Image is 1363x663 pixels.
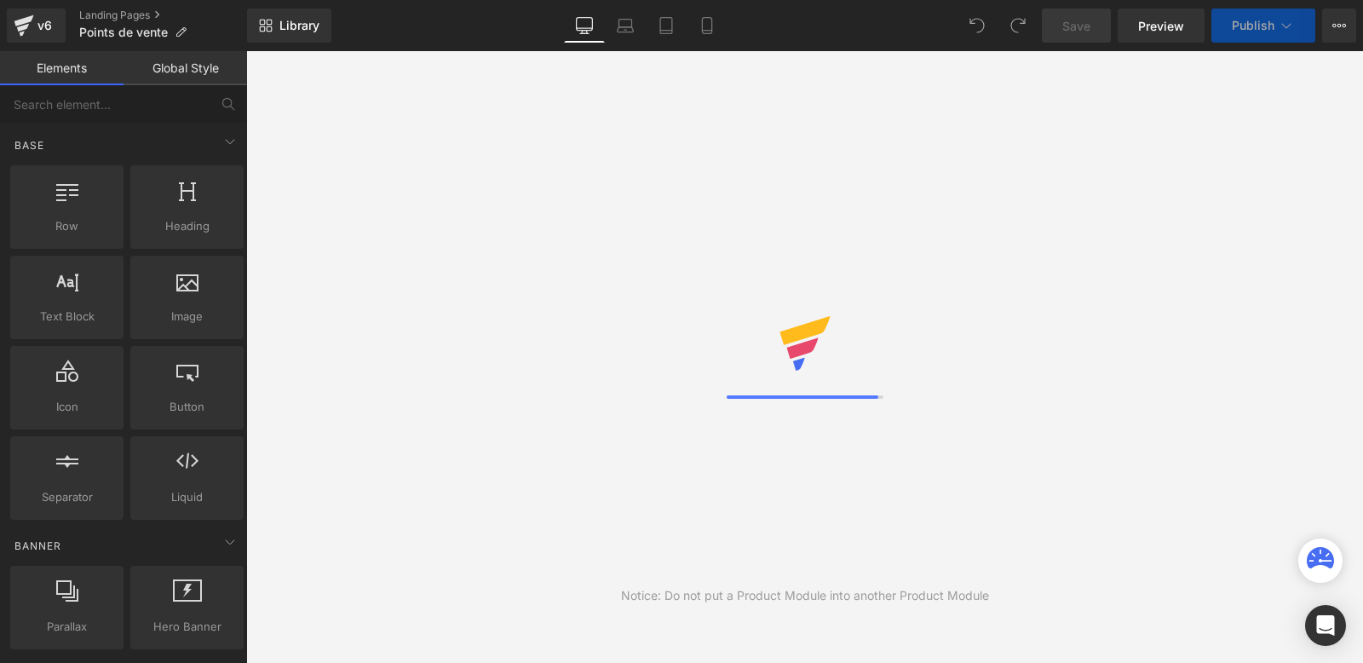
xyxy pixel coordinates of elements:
span: Separator [15,488,118,506]
span: Base [13,137,46,153]
span: Library [279,18,319,33]
span: Icon [15,398,118,416]
span: Heading [135,217,239,235]
div: Notice: Do not put a Product Module into another Product Module [621,586,989,605]
a: New Library [247,9,331,43]
span: Publish [1232,19,1274,32]
span: Save [1062,17,1090,35]
a: Landing Pages [79,9,247,22]
span: Hero Banner [135,618,239,636]
span: Image [135,308,239,326]
a: Global Style [124,51,247,85]
a: Laptop [605,9,646,43]
span: Points de vente [79,26,168,39]
a: Mobile [687,9,728,43]
a: Preview [1118,9,1205,43]
span: Row [15,217,118,235]
div: v6 [34,14,55,37]
button: Redo [1001,9,1035,43]
span: Liquid [135,488,239,506]
span: Button [135,398,239,416]
div: Open Intercom Messenger [1305,605,1346,646]
button: Undo [960,9,994,43]
span: Parallax [15,618,118,636]
a: Desktop [564,9,605,43]
a: Tablet [646,9,687,43]
a: v6 [7,9,66,43]
span: Text Block [15,308,118,326]
span: Banner [13,538,63,554]
button: More [1322,9,1356,43]
span: Preview [1138,17,1184,35]
button: Publish [1211,9,1315,43]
